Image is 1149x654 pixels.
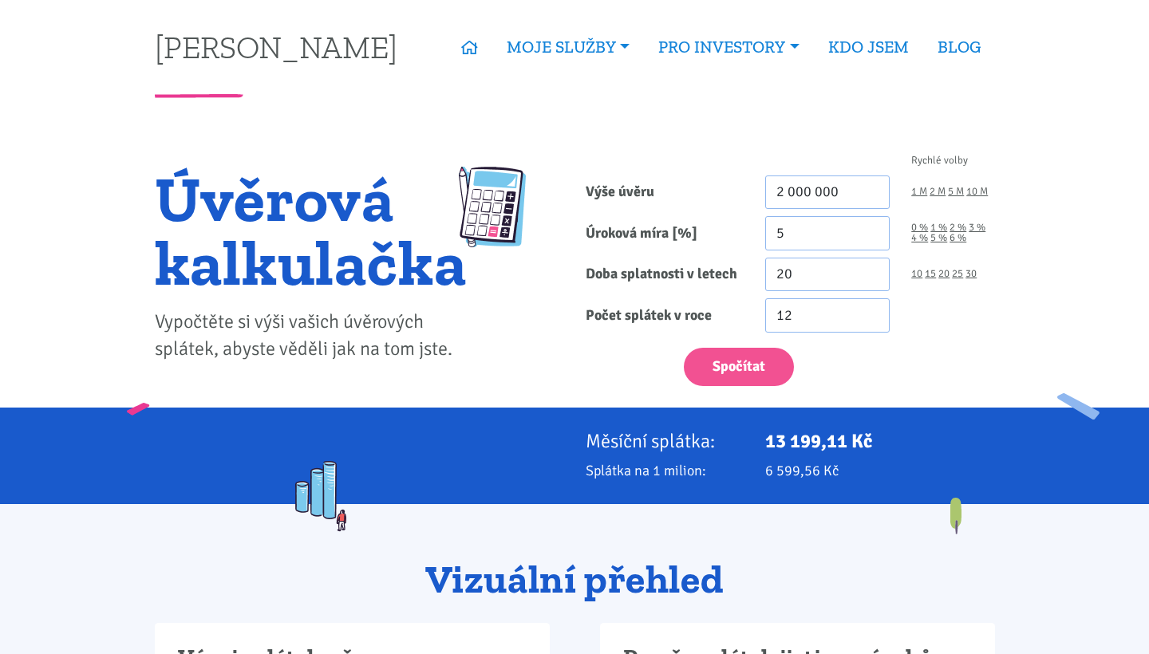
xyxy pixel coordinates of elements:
a: 10 [911,269,922,279]
a: 0 % [911,223,928,233]
a: 25 [952,269,963,279]
label: Výše úvěru [574,175,754,210]
label: Úroková míra [%] [574,216,754,250]
a: 2 M [930,187,946,197]
label: Počet splátek v roce [574,298,754,333]
a: 5 % [930,233,947,243]
a: [PERSON_NAME] [155,31,397,62]
a: 6 % [950,233,966,243]
h2: Vizuální přehled [155,558,995,601]
a: 3 % [969,223,985,233]
a: 5 M [948,187,964,197]
button: Spočítat [684,348,794,387]
a: 15 [925,269,936,279]
a: 4 % [911,233,928,243]
h1: Úvěrová kalkulačka [155,167,467,294]
p: Měsíční splátka: [586,430,744,452]
span: Rychlé volby [911,156,968,166]
a: 10 M [966,187,988,197]
label: Doba splatnosti v letech [574,258,754,292]
p: 13 199,11 Kč [765,430,995,452]
a: MOJE SLUŽBY [492,29,644,65]
a: BLOG [923,29,995,65]
a: PRO INVESTORY [644,29,813,65]
p: Splátka na 1 milion: [586,459,744,482]
p: Vypočtěte si výši vašich úvěrových splátek, abyste věděli jak na tom jste. [155,309,467,363]
a: 20 [938,269,950,279]
a: KDO JSEM [814,29,923,65]
a: 1 M [911,187,927,197]
a: 1 % [930,223,947,233]
a: 2 % [950,223,966,233]
p: 6 599,56 Kč [765,459,995,482]
a: 30 [965,269,977,279]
